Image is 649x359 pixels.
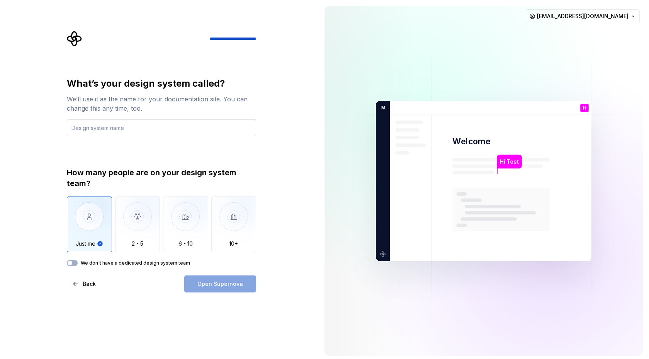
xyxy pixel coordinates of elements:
button: Back [67,275,102,292]
span: [EMAIL_ADDRESS][DOMAIN_NAME] [537,12,629,20]
p: M [379,104,385,111]
label: We don't have a dedicated design system team [81,260,190,266]
span: Back [83,280,96,288]
div: What’s your design system called? [67,77,256,90]
div: We’ll use it as the name for your documentation site. You can change this any time, too. [67,94,256,113]
p: Hi Test [499,157,519,166]
button: [EMAIL_ADDRESS][DOMAIN_NAME] [526,9,640,23]
input: Design system name [67,119,256,136]
p: H [583,106,586,110]
div: How many people are on your design system team? [67,167,256,189]
svg: Supernova Logo [67,31,82,46]
p: Welcome [452,136,490,147]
